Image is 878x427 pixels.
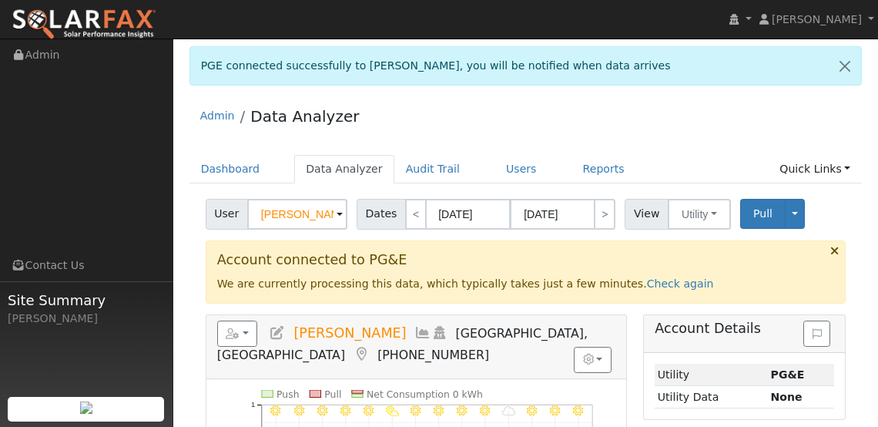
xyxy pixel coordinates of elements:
div: [PERSON_NAME] [8,311,165,327]
button: Pull [740,199,786,229]
a: Reports [571,155,636,183]
i: 9/20 - Clear [411,405,421,416]
td: Utility [655,364,768,386]
a: Close [829,47,861,85]
span: Dates [357,199,406,230]
text: Push [276,388,300,399]
span: [PHONE_NUMBER] [377,348,489,362]
input: Select a User [247,199,347,230]
i: 9/27 - Clear [574,405,585,416]
a: Data Analyzer [250,107,359,126]
div: PGE connected successfully to [PERSON_NAME], you will be notified when data arrives [189,46,863,86]
span: User [206,199,248,230]
a: < [405,199,427,230]
strong: None [771,391,803,403]
span: [PERSON_NAME] [293,325,406,341]
i: 9/22 - Clear [457,405,467,416]
a: Data Analyzer [294,155,394,183]
i: 9/21 - Clear [434,405,444,416]
i: 9/18 - MostlyClear [364,405,374,416]
a: Check again [647,277,714,290]
strong: ID: 17344613, authorized: 09/28/25 [771,368,805,381]
i: 9/14 - Clear [270,405,281,416]
span: [PERSON_NAME] [772,13,862,25]
i: 9/19 - PartlyCloudy [386,405,399,416]
span: [GEOGRAPHIC_DATA], [GEOGRAPHIC_DATA] [217,326,588,362]
a: Map [353,347,370,362]
button: Utility [668,199,731,230]
i: 9/16 - Clear [317,405,328,416]
button: Issue History [803,321,830,347]
a: Dashboard [189,155,272,183]
a: Multi-Series Graph [414,325,431,341]
i: 9/15 - Clear [293,405,304,416]
h3: Account connected to PG&E [217,252,835,268]
i: 9/25 - MostlyClear [527,405,538,416]
h5: Account Details [655,321,834,337]
a: > [594,199,615,230]
text: 1 [251,400,255,409]
i: 9/24 - Cloudy [502,405,515,416]
a: Edit User (38007) [269,325,286,341]
img: SolarFax [12,8,156,41]
div: We are currently processing this data, which typically takes just a few minutes. [206,240,846,304]
span: View [625,199,669,230]
a: Audit Trail [394,155,471,183]
a: Login As (last Never) [431,325,448,341]
a: Admin [200,109,235,122]
i: 9/26 - Clear [551,405,561,416]
img: retrieve [80,402,92,414]
i: 9/17 - Clear [340,405,351,416]
span: Pull [753,207,772,220]
td: Utility Data [655,386,768,409]
a: Users [494,155,548,183]
a: Quick Links [768,155,862,183]
text: Pull [324,388,341,399]
span: Site Summary [8,290,165,311]
i: 9/23 - Clear [481,405,491,416]
text: Net Consumption 0 kWh [367,388,483,399]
